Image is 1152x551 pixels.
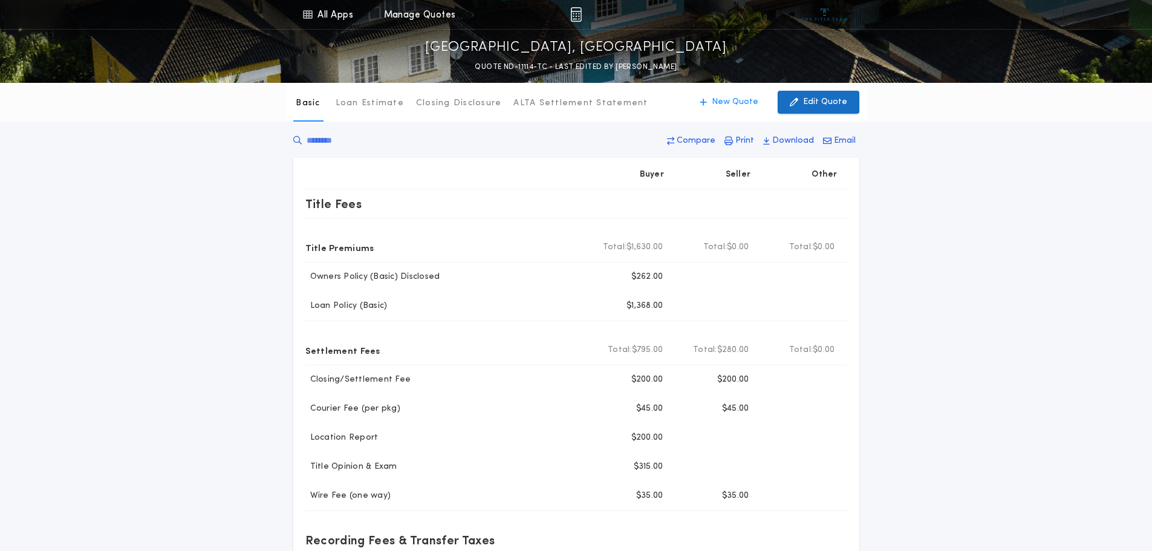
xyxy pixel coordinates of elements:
[634,461,663,473] p: $315.00
[305,341,380,360] p: Settlement Fees
[336,97,404,109] p: Loan Estimate
[513,97,648,109] p: ALTA Settlement Statement
[632,344,663,356] span: $795.00
[722,490,749,502] p: $35.00
[636,490,663,502] p: $35.00
[626,300,663,312] p: $1,368.00
[717,374,749,386] p: $200.00
[677,135,715,147] p: Compare
[703,241,727,253] b: Total:
[296,97,320,109] p: Basic
[305,403,400,415] p: Courier Fee (per pkg)
[305,374,411,386] p: Closing/Settlement Fee
[722,403,749,415] p: $45.00
[802,8,847,21] img: vs-icon
[631,374,663,386] p: $200.00
[760,130,818,152] button: Download
[813,344,835,356] span: $0.00
[305,194,362,214] p: Title Fees
[416,97,502,109] p: Closing Disclosure
[813,241,835,253] span: $0.00
[803,96,847,108] p: Edit Quote
[717,344,749,356] span: $280.00
[305,530,495,550] p: Recording Fees & Transfer Taxes
[693,344,717,356] b: Total:
[636,403,663,415] p: $45.00
[778,91,859,114] button: Edit Quote
[663,130,719,152] button: Compare
[305,432,379,444] p: Location Report
[608,344,632,356] b: Total:
[789,241,813,253] b: Total:
[819,130,859,152] button: Email
[305,271,440,283] p: Owners Policy (Basic) Disclosed
[603,241,627,253] b: Total:
[640,169,664,181] p: Buyer
[626,241,663,253] span: $1,630.00
[305,490,391,502] p: Wire Fee (one way)
[425,38,727,57] p: [GEOGRAPHIC_DATA], [GEOGRAPHIC_DATA]
[834,135,856,147] p: Email
[726,169,751,181] p: Seller
[305,461,397,473] p: Title Opinion & Exam
[305,238,374,257] p: Title Premiums
[631,271,663,283] p: $262.00
[727,241,749,253] span: $0.00
[789,344,813,356] b: Total:
[305,300,388,312] p: Loan Policy (Basic)
[631,432,663,444] p: $200.00
[688,91,770,114] button: New Quote
[721,130,758,152] button: Print
[570,7,582,22] img: img
[812,169,837,181] p: Other
[772,135,814,147] p: Download
[735,135,754,147] p: Print
[712,96,758,108] p: New Quote
[475,61,677,73] p: QUOTE ND-11114-TC - LAST EDITED BY [PERSON_NAME]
